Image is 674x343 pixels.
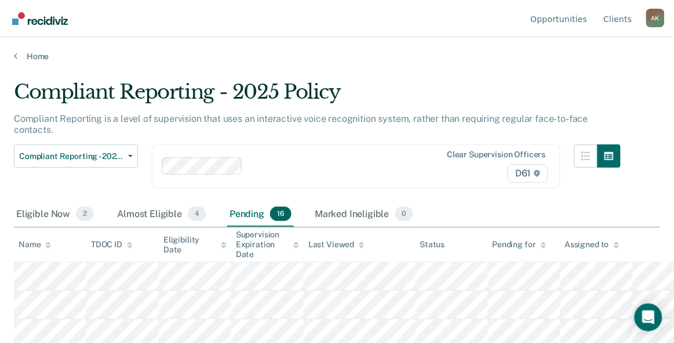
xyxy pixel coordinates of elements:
div: Open Intercom Messenger [635,304,662,331]
span: 0 [395,207,413,222]
div: Supervision Expiration Date [236,230,299,259]
span: Compliant Reporting - 2025 Policy [19,151,123,161]
div: Pending for [493,240,547,250]
button: Profile dropdown button [646,9,665,27]
div: Eligibility Date [163,235,227,255]
button: Compliant Reporting - 2025 Policy [14,145,138,168]
img: Recidiviz [12,12,68,25]
div: A K [646,9,665,27]
span: 2 [76,207,94,222]
div: Assigned to [565,240,620,250]
a: Home [14,51,660,62]
div: Clear supervision officers [447,150,545,160]
div: Last Viewed [308,240,365,250]
div: Pending16 [227,202,294,228]
div: Compliant Reporting - 2025 Policy [14,80,621,113]
span: D61 [508,164,548,183]
div: Eligible Now2 [14,202,96,228]
p: Compliant Reporting is a level of supervision that uses an interactive voice recognition system, ... [14,113,588,135]
span: 16 [270,207,292,222]
div: Name [19,240,51,250]
div: Almost Eligible4 [115,202,209,228]
div: TDOC ID [91,240,133,250]
span: 4 [188,207,206,222]
div: Marked Ineligible0 [312,202,416,228]
div: Status [420,240,445,250]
